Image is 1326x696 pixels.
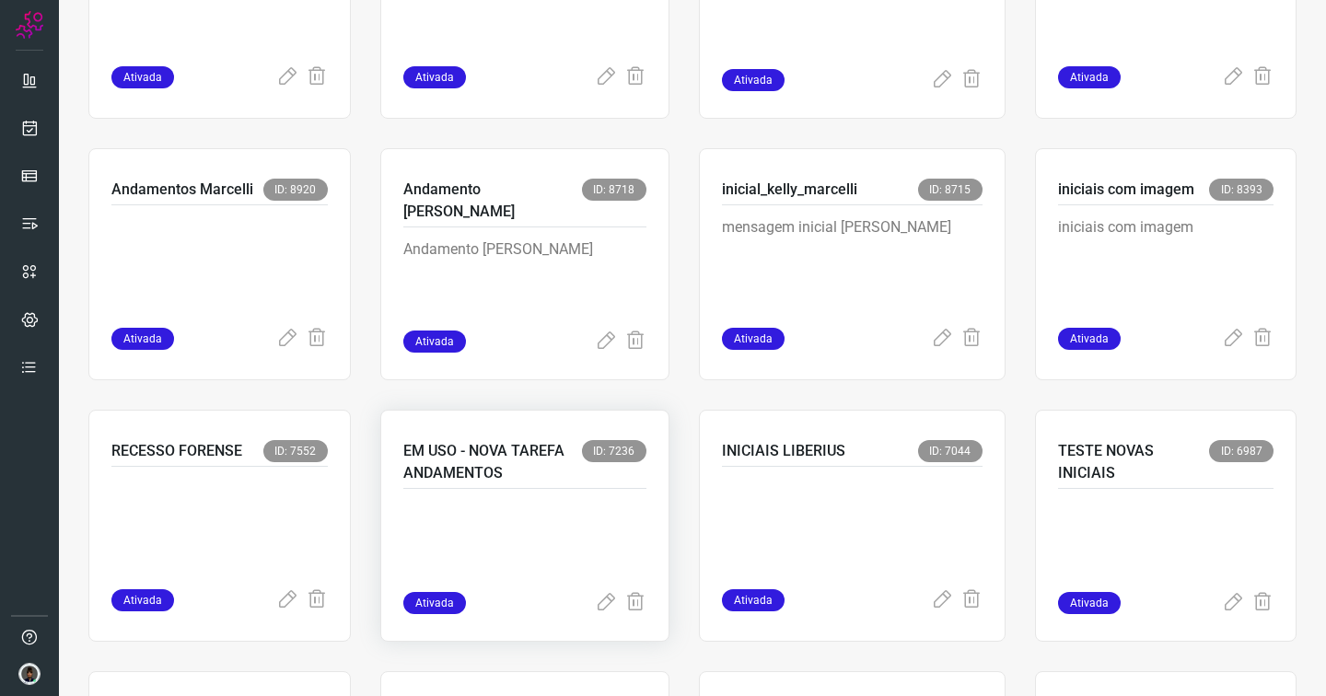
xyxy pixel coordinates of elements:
p: iniciais com imagem [1058,179,1194,201]
p: EM USO - NOVA TAREFA ANDAMENTOS [403,440,582,484]
p: Andamento [PERSON_NAME] [403,238,646,331]
span: Ativada [1058,328,1121,350]
p: RECESSO FORENSE [111,440,242,462]
span: ID: 7236 [582,440,646,462]
p: TESTE NOVAS INICIAIS [1058,440,1210,484]
span: Ativada [1058,66,1121,88]
span: Ativada [111,328,174,350]
p: INICIAIS LIBERIUS [722,440,845,462]
p: iniciais com imagem [1058,216,1274,308]
p: Andamentos Marcelli [111,179,253,201]
span: ID: 6987 [1209,440,1274,462]
p: mensagem inicial [PERSON_NAME] [722,216,983,308]
img: Logo [16,11,43,39]
p: Andamento [PERSON_NAME] [403,179,582,223]
span: ID: 8718 [582,179,646,201]
span: Ativada [403,331,466,353]
span: Ativada [722,328,785,350]
span: ID: 8393 [1209,179,1274,201]
p: inicial_kelly_marcelli [722,179,857,201]
span: ID: 8920 [263,179,328,201]
span: Ativada [111,66,174,88]
span: ID: 7552 [263,440,328,462]
span: Ativada [1058,592,1121,614]
span: ID: 8715 [918,179,983,201]
span: Ativada [403,66,466,88]
span: ID: 7044 [918,440,983,462]
span: Ativada [403,592,466,614]
span: Ativada [111,589,174,611]
span: Ativada [722,589,785,611]
img: d44150f10045ac5288e451a80f22ca79.png [18,663,41,685]
span: Ativada [722,69,785,91]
